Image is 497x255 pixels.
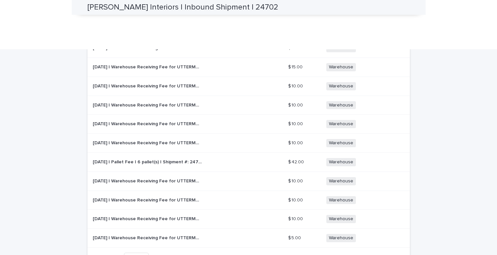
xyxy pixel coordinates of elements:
[326,101,356,109] span: Warehouse
[288,177,304,184] p: $ 10.00
[288,63,304,70] p: $ 15.00
[288,196,304,203] p: $ 10.00
[87,134,410,153] tr: [DATE] | Warehouse Receiving Fee for UTTERMOST - R50233 BOTTLED UP ACCENT TABLE | 75291 Size M - ...
[326,63,356,71] span: Warehouse
[326,120,356,128] span: Warehouse
[87,115,410,134] tr: [DATE] | Warehouse Receiving Fee for UTTERMOST - 50170 [PERSON_NAME] COFFEE TABLE | 75292 Size M ...
[326,215,356,223] span: Warehouse
[288,215,304,222] p: $ 10.00
[93,196,204,203] p: 2025-09-12 | Warehouse Receiving Fee for UTTERMOST - R23505 ELLINGTON SWIVEL CHAIR | 75288 Size M...
[93,234,204,241] p: 2025-09-12 | Warehouse Receiving Fee for UTTERMOST - W23049 ACCENT FURNITURE | 75293 Size S - Job...
[87,96,410,115] tr: [DATE] | Warehouse Receiving Fee for UTTERMOST - W23049 ACCENT FURNITURE | 75294 Size M - Job: [P...
[93,158,204,165] p: 2025-09-12 | Pallet Fee | 6 pallet(s) | Shipment #: 24702 - Job: BRYAN AUDISS
[87,3,278,12] h2: [PERSON_NAME] Interiors | Inbound Shipment | 24702
[87,191,410,210] tr: [DATE] | Warehouse Receiving Fee for UTTERMOST - R23505 [PERSON_NAME] SWIVEL CHAIR | 75288 Size M...
[87,172,410,191] tr: [DATE] | Warehouse Receiving Fee for UTTERMOST - R23505 [PERSON_NAME] SWIVEL CHAIR | 75289 Size M...
[288,82,304,89] p: $ 10.00
[87,229,410,248] tr: [DATE] | Warehouse Receiving Fee for UTTERMOST - W23049 ACCENT FURNITURE | 75293 Size S - Job: [P...
[93,82,204,89] p: 2025-09-12 | Warehouse Receiving Fee for UTTERMOST - R30010 SPIRE BUFFET LAMP | 75295 Size M - Jo...
[87,153,410,172] tr: [DATE] | Pallet Fee | 6 pallet(s) | Shipment #: 24702 - Job: [PERSON_NAME][DATE] | Pallet Fee | 6...
[288,101,304,108] p: $ 10.00
[326,196,356,204] span: Warehouse
[93,139,204,146] p: 2025-09-12 | Warehouse Receiving Fee for UTTERMOST - R50233 BOTTLED UP ACCENT TABLE | 75291 Size ...
[93,215,204,222] p: 2025-09-12 | Warehouse Receiving Fee for UTTERMOST - R50233 BOTTLED UP ACCENT TABLE | 75290 Size ...
[326,158,356,166] span: Warehouse
[288,139,304,146] p: $ 10.00
[288,234,302,241] p: $ 5.00
[288,158,305,165] p: $ 42.00
[87,77,410,96] tr: [DATE] | Warehouse Receiving Fee for UTTERMOST - R30010 SPIRE BUFFET LAMP | 75295 Size M - Job: [...
[326,139,356,147] span: Warehouse
[87,58,410,77] tr: [DATE] | Warehouse Receiving Fee for UTTERMOST - R32294 AURORA FRAMED CANVAS | 75297 Size L - Job...
[87,210,410,229] tr: [DATE] | Warehouse Receiving Fee for UTTERMOST - R50233 BOTTLED UP ACCENT TABLE | 75290 Size M - ...
[288,120,304,127] p: $ 10.00
[93,63,204,70] p: 2025-09-12 | Warehouse Receiving Fee for UTTERMOST - R32294 AURORA FRAMED CANVAS | 75297 Size L -...
[93,101,204,108] p: 2025-09-12 | Warehouse Receiving Fee for UTTERMOST - W23049 ACCENT FURNITURE | 75294 Size M - Job...
[93,177,204,184] p: 2025-09-12 | Warehouse Receiving Fee for UTTERMOST - R23505 ELLINGTON SWIVEL CHAIR | 75289 Size M...
[326,82,356,90] span: Warehouse
[93,120,204,127] p: 2025-09-12 | Warehouse Receiving Fee for UTTERMOST - 50170 CAMERLIN COFFEE TABLE | 75292 Size M -...
[326,177,356,185] span: Warehouse
[326,234,356,242] span: Warehouse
